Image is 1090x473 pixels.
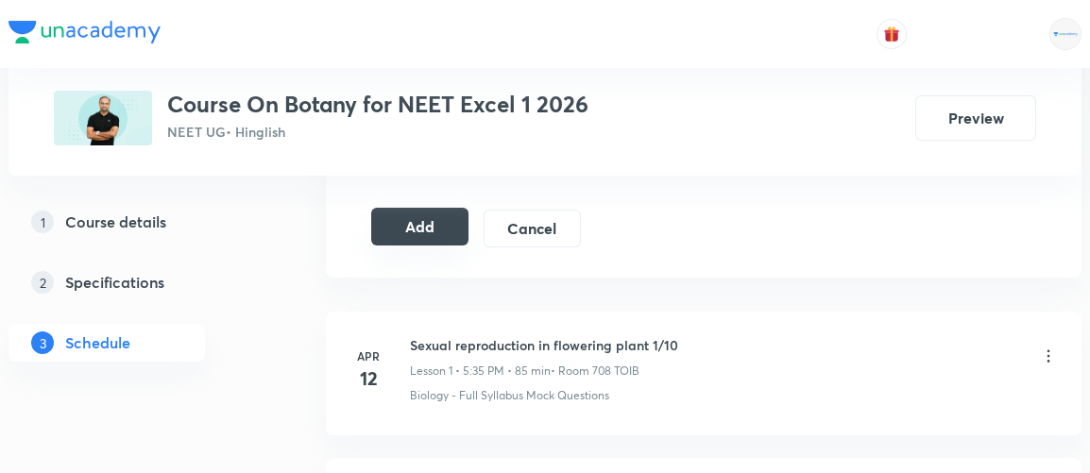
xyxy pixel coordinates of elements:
[371,208,468,245] button: Add
[410,387,609,404] p: Biology - Full Syllabus Mock Questions
[883,25,900,42] img: avatar
[65,331,130,354] h5: Schedule
[9,21,161,43] img: Company Logo
[349,364,387,393] h4: 12
[9,21,161,48] a: Company Logo
[410,363,551,380] p: Lesson 1 • 5:35 PM • 85 min
[484,210,581,247] button: Cancel
[31,271,54,294] p: 2
[877,19,907,49] button: avatar
[65,211,166,233] h5: Course details
[410,335,678,355] h6: Sexual reproduction in flowering plant 1/10
[349,347,387,364] h6: Apr
[1049,18,1081,50] img: Rahul Mishra
[65,271,164,294] h5: Specifications
[54,91,152,145] img: 58525516-66EF-4963-A79D-64A9C2E88101_plus.png
[915,95,1036,141] button: Preview
[551,363,639,380] p: • Room 708 TOIB
[31,331,54,354] p: 3
[167,91,588,118] h3: Course On Botany for NEET Excel 1 2026
[31,211,54,233] p: 1
[167,122,588,142] p: NEET UG • Hinglish
[9,263,265,301] a: 2Specifications
[9,203,265,241] a: 1Course details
